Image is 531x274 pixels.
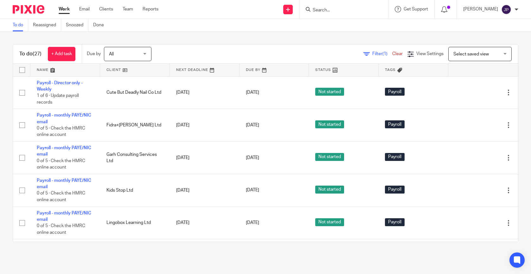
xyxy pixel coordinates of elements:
span: (27) [33,51,42,56]
span: Get Support [404,7,428,11]
span: [DATE] [246,156,259,160]
span: Not started [315,218,344,226]
span: Not started [315,120,344,128]
td: Garh Consulting Services Ltd [100,142,170,174]
td: Lingobox Learning Ltd [100,207,170,239]
span: All [109,52,114,56]
a: Done [93,19,109,31]
p: [PERSON_NAME] [463,6,498,12]
td: Cute But Deadly Nail Co Ltd [100,76,170,109]
a: + Add task [48,47,75,61]
td: Pathway Biopharma Limited [100,239,170,272]
span: Payroll [385,120,405,128]
span: 0 of 5 · Check the HMRC online account [37,191,85,202]
span: View Settings [416,52,444,56]
span: Payroll [385,186,405,194]
span: 0 of 5 · Check the HMRC online account [37,224,85,235]
a: Work [59,6,70,12]
a: Clients [99,6,113,12]
a: Reports [143,6,158,12]
td: Kids Stop Ltd [100,174,170,207]
input: Search [312,8,369,13]
td: [DATE] [170,174,240,207]
td: [DATE] [170,76,240,109]
span: Not started [315,186,344,194]
td: Fidra+[PERSON_NAME] Ltd [100,109,170,142]
span: Payroll [385,88,405,96]
span: 0 of 5 · Check the HMRC online account [37,159,85,170]
a: Email [79,6,90,12]
a: Clear [392,52,403,56]
span: 1 of 6 · Update payroll records [37,93,79,105]
a: Snoozed [66,19,88,31]
span: [DATE] [246,123,259,127]
span: Payroll [385,218,405,226]
span: Not started [315,88,344,96]
a: Reassigned [33,19,61,31]
td: [DATE] [170,207,240,239]
span: [DATE] [246,188,259,193]
span: Tags [385,68,396,72]
span: Select saved view [453,52,489,56]
a: To do [13,19,28,31]
a: Payroll - Director only - Weekly [37,81,83,92]
span: [DATE] [246,220,259,225]
td: [DATE] [170,239,240,272]
a: Team [123,6,133,12]
h1: To do [19,51,42,57]
img: svg%3E [501,4,511,15]
span: Filter [372,52,392,56]
p: Due by [87,51,101,57]
span: Not started [315,153,344,161]
td: [DATE] [170,142,240,174]
td: [DATE] [170,109,240,142]
span: [DATE] [246,90,259,95]
a: Payroll - monthly PAYE/NIC email [37,211,91,222]
a: Payroll - monthly PAYE/NIC email [37,146,91,156]
img: Pixie [13,5,44,14]
a: Payroll - monthly PAYE/NIC email [37,178,91,189]
span: Payroll [385,153,405,161]
span: (1) [382,52,387,56]
a: Payroll - monthly PAYE/NIC email [37,113,91,124]
span: 0 of 5 · Check the HMRC online account [37,126,85,137]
